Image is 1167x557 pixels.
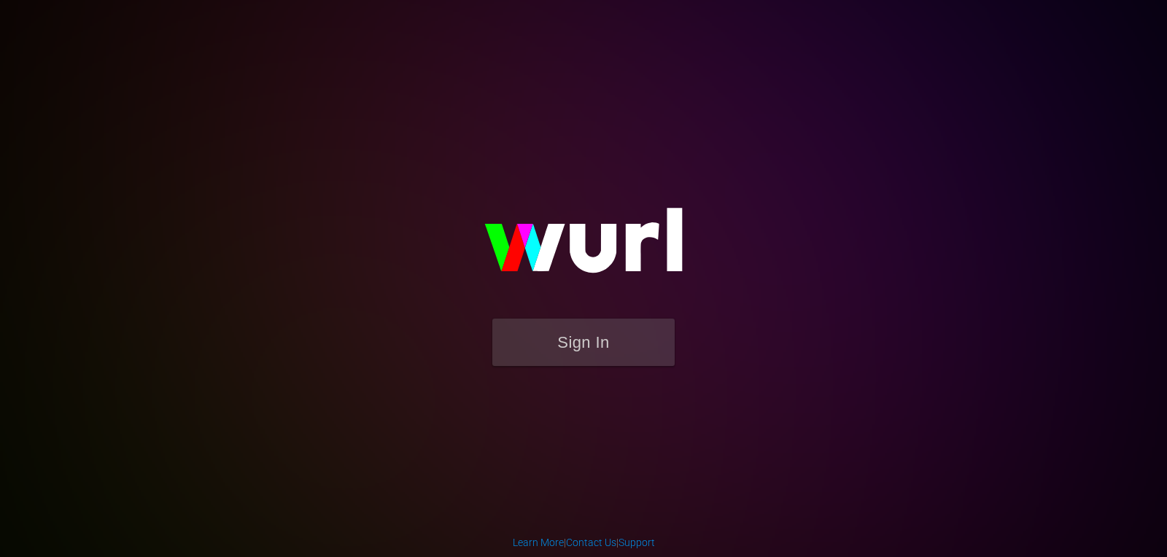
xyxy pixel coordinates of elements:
[619,537,655,548] a: Support
[492,319,675,366] button: Sign In
[513,537,564,548] a: Learn More
[513,535,655,550] div: | |
[438,176,729,318] img: wurl-logo-on-black-223613ac3d8ba8fe6dc639794a292ebdb59501304c7dfd60c99c58986ef67473.svg
[566,537,616,548] a: Contact Us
